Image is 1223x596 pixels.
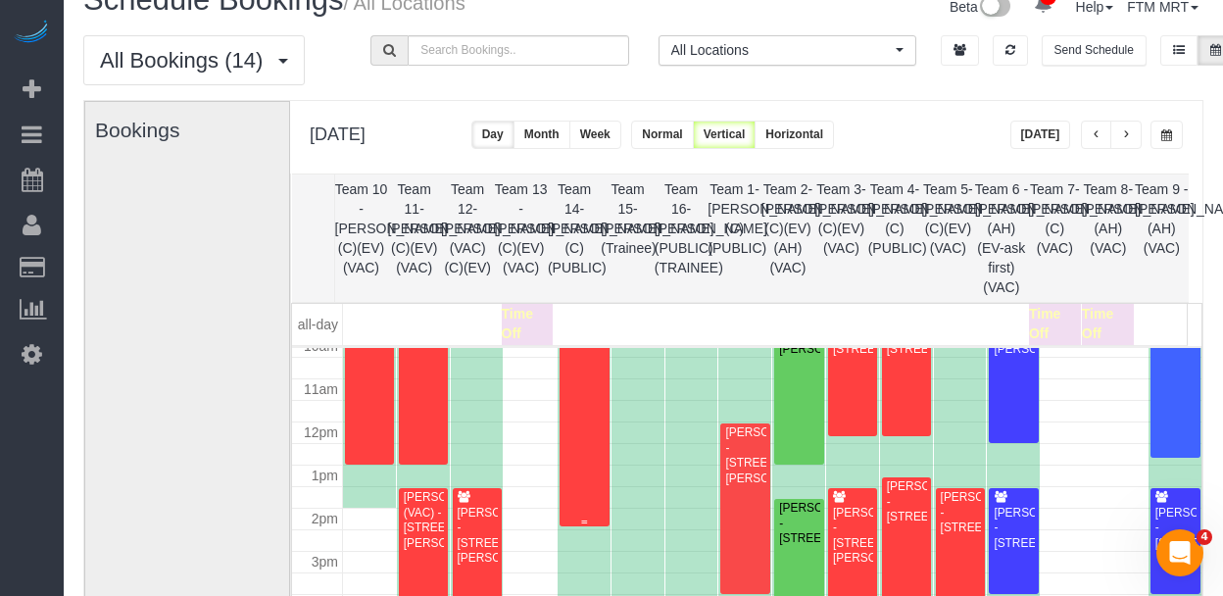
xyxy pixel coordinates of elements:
[441,174,494,302] th: Team 12- [PERSON_NAME] (VAC)(C)(EV)
[1156,529,1203,576] iframe: Intercom live chat
[708,174,760,302] th: Team 1- [PERSON_NAME] (C)(PUBLIC)
[548,174,601,302] th: Team 14- [PERSON_NAME] (C) (PUBLIC)
[975,174,1028,302] th: Team 6 - [PERSON_NAME] (AH)(EV-ask first)(VAC)
[631,121,693,149] button: Normal
[569,121,621,149] button: Week
[1010,121,1071,149] button: [DATE]
[868,174,921,302] th: Team 4- [PERSON_NAME] (C)(PUBLIC)
[494,174,547,302] th: Team 13 - [PERSON_NAME] (C)(EV)(VAC)
[921,174,974,302] th: Team 5- [PERSON_NAME] (C)(EV)(VAC)
[310,121,366,145] h2: [DATE]
[659,35,916,66] button: All Locations
[1042,35,1147,66] button: Send Schedule
[655,174,708,302] th: Team 16- [PERSON_NAME] (PUBLIC)(TRAINEE)
[601,174,654,302] th: Team 15- [PERSON_NAME] (Trainee)
[312,511,338,526] span: 2pm
[832,506,873,567] div: [PERSON_NAME] - [STREET_ADDRESS][PERSON_NAME]
[940,490,981,535] div: [PERSON_NAME] - [STREET_ADDRESS]
[100,48,272,73] span: All Bookings (14)
[1135,174,1188,302] th: Team 9 - [PERSON_NAME] (AH) (VAC)
[83,35,305,85] button: All Bookings (14)
[755,121,834,149] button: Horizontal
[993,506,1034,551] div: [PERSON_NAME] - [STREET_ADDRESS]
[95,119,294,141] h3: Bookings
[693,121,757,149] button: Vertical
[1154,506,1197,551] div: [PERSON_NAME] - [STREET_ADDRESS]
[1028,174,1081,302] th: Team 7- [PERSON_NAME] (C) (VAC)
[724,425,765,486] div: [PERSON_NAME] - [STREET_ADDRESS][PERSON_NAME]
[671,40,891,60] span: All Locations
[403,490,444,551] div: [PERSON_NAME] (VAC) - [STREET_ADDRESS][PERSON_NAME]
[304,381,338,397] span: 11am
[312,468,338,483] span: 1pm
[778,501,819,546] div: [PERSON_NAME] - [STREET_ADDRESS]
[514,121,570,149] button: Month
[304,424,338,440] span: 12pm
[1082,306,1113,341] span: Time Off
[457,506,498,567] div: [PERSON_NAME] - [STREET_ADDRESS][PERSON_NAME]
[387,174,440,302] th: Team 11- [PERSON_NAME] (C)(EV)(VAC)
[334,174,387,302] th: Team 10 - [PERSON_NAME] (C)(EV)(VAC)
[471,121,514,149] button: Day
[312,554,338,570] span: 3pm
[886,479,927,524] div: [PERSON_NAME] - [STREET_ADDRESS]
[1082,174,1135,302] th: Team 8- [PERSON_NAME] (AH)(VAC)
[761,174,814,302] th: Team 2- [PERSON_NAME] (C)(EV)(AH)(VAC)
[12,20,51,47] img: Automaid Logo
[814,174,867,302] th: Team 3- [PERSON_NAME] (C)(EV)(VAC)
[408,35,628,66] input: Search Bookings..
[1197,529,1212,545] span: 4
